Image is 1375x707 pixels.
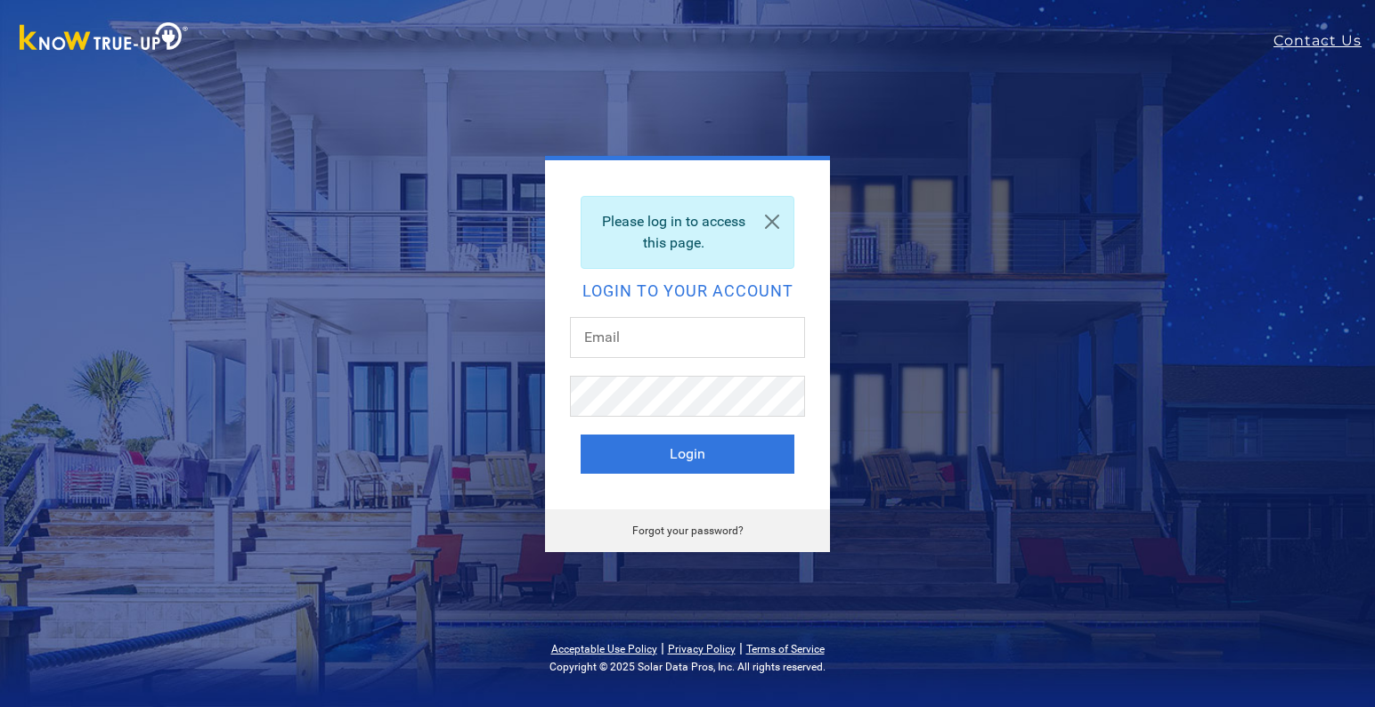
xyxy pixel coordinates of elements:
[581,435,794,474] button: Login
[581,283,794,299] h2: Login to your account
[746,643,825,655] a: Terms of Service
[551,643,657,655] a: Acceptable Use Policy
[632,524,744,537] a: Forgot your password?
[1273,30,1375,52] a: Contact Us
[668,643,736,655] a: Privacy Policy
[11,19,198,59] img: Know True-Up
[570,317,805,358] input: Email
[739,639,743,656] span: |
[661,639,664,656] span: |
[751,197,793,247] a: Close
[581,196,794,269] div: Please log in to access this page.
